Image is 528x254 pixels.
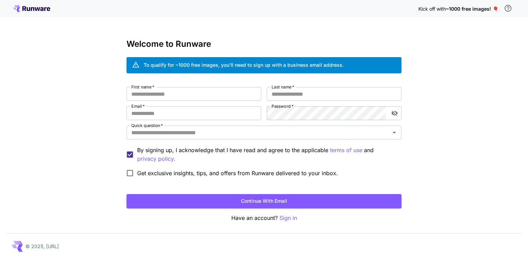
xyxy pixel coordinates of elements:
p: © 2025, [URL] [25,243,59,250]
span: Kick off with [418,6,446,12]
button: In order to qualify for free credit, you need to sign up with a business email address and click ... [501,1,515,15]
label: Last name [272,84,294,90]
button: Sign in [279,214,297,222]
h3: Welcome to Runware [126,39,401,49]
label: Email [131,103,145,109]
p: terms of use [330,146,362,155]
p: privacy policy. [137,155,175,163]
button: toggle password visibility [388,107,401,119]
p: Have an account? [126,214,401,222]
button: By signing up, I acknowledge that I have read and agree to the applicable and privacy policy. [330,146,362,155]
label: First name [131,84,154,90]
label: Password [272,103,294,109]
span: Get exclusive insights, tips, and offers from Runware delivered to your inbox. [137,169,338,177]
span: ~1000 free images! 🎈 [446,6,498,12]
button: By signing up, I acknowledge that I have read and agree to the applicable terms of use and [137,155,175,163]
label: Quick question [131,123,163,128]
div: To qualify for ~1000 free images, you’ll need to sign up with a business email address. [144,61,344,68]
button: Open [389,128,399,137]
p: By signing up, I acknowledge that I have read and agree to the applicable and [137,146,396,163]
button: Continue with email [126,194,401,208]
